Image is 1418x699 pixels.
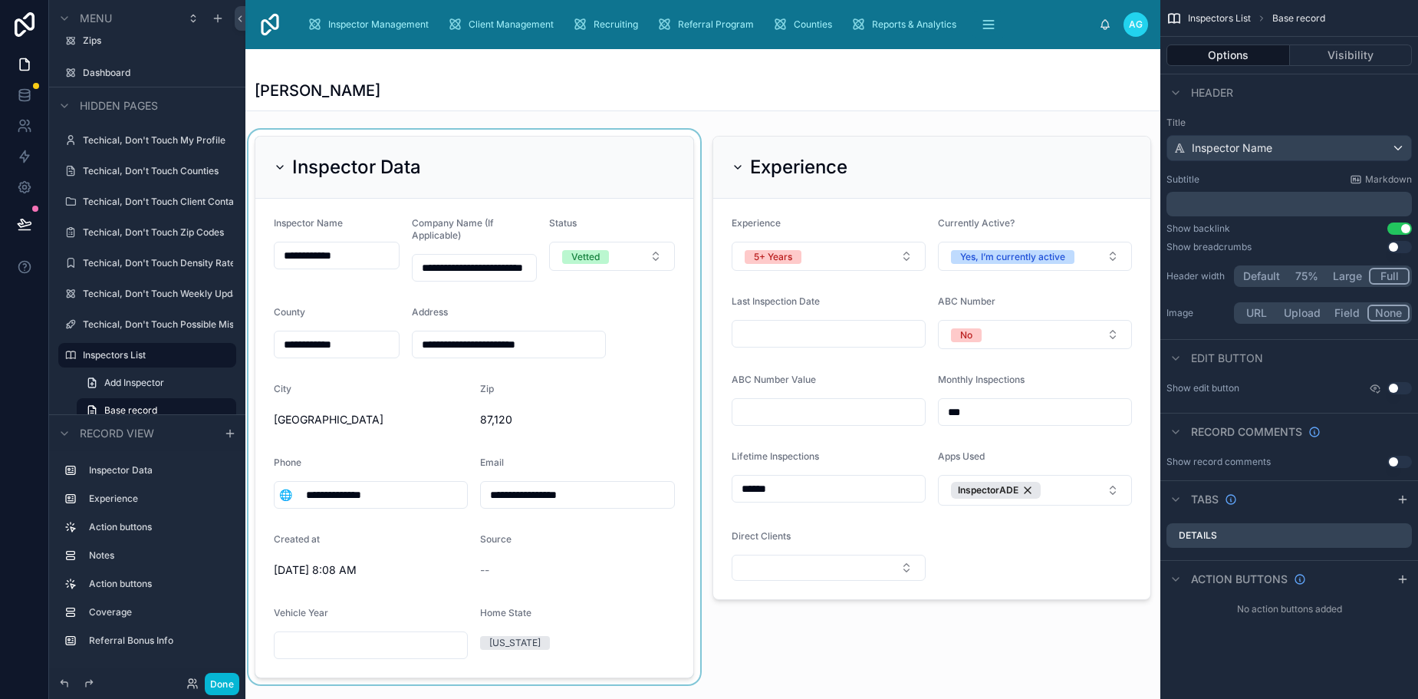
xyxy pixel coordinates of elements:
[302,11,439,38] a: Inspector Management
[89,521,230,533] label: Action buttons
[83,226,233,239] label: Techical, Don't Touch Zip Codes
[594,18,638,31] span: Recruiting
[1277,305,1328,321] button: Upload
[1191,351,1263,366] span: Edit button
[80,11,112,26] span: Menu
[80,426,154,441] span: Record view
[1188,12,1251,25] span: Inspectors List
[469,18,554,31] span: Client Management
[1166,241,1252,253] div: Show breadcrumbs
[1290,45,1413,66] button: Visibility
[794,18,832,31] span: Counties
[1166,173,1199,186] label: Subtitle
[678,18,754,31] span: Referral Program
[1350,173,1412,186] a: Markdown
[1166,270,1228,282] label: Header width
[104,404,157,417] span: Base record
[83,257,233,269] label: Techical, Don't Touch Density Rate Deciles
[77,371,236,395] a: Add Inspector
[89,578,230,590] label: Action buttons
[1166,135,1412,161] button: Inspector Name
[768,11,843,38] a: Counties
[1166,382,1239,394] label: Show edit button
[83,349,227,361] label: Inspectors List
[89,493,230,505] label: Experience
[1166,117,1412,129] label: Title
[83,134,233,147] label: Techical, Don't Touch My Profile
[568,11,649,38] a: Recruiting
[255,80,380,101] h1: [PERSON_NAME]
[83,196,233,208] label: Techical, Don't Touch Client Contacts
[258,12,282,37] img: App logo
[1236,268,1287,285] button: Default
[1191,572,1288,587] span: Action buttons
[846,11,967,38] a: Reports & Analytics
[49,451,245,668] div: scrollable content
[1179,529,1217,542] label: Details
[1192,140,1272,156] span: Inspector Name
[652,11,765,38] a: Referral Program
[89,549,230,562] label: Notes
[1166,223,1230,235] div: Show backlink
[1191,492,1219,507] span: Tabs
[1129,18,1143,31] span: AG
[83,67,233,79] label: Dashboard
[443,11,564,38] a: Client Management
[80,98,158,114] span: Hidden pages
[89,635,230,647] label: Referral Bonus Info
[83,35,233,47] label: Zips
[83,165,233,177] label: Techical, Don't Touch Counties
[1365,173,1412,186] span: Markdown
[1166,192,1412,216] div: scrollable content
[1160,597,1418,622] div: No action buttons added
[83,288,233,300] label: Techical, Don't Touch Weekly Update Log
[1191,85,1233,101] span: Header
[1287,268,1326,285] button: 75%
[872,18,956,31] span: Reports & Analytics
[104,377,164,389] span: Add Inspector
[1191,424,1302,440] span: Record comments
[1326,268,1369,285] button: Large
[328,18,429,31] span: Inspector Management
[1236,305,1277,321] button: URL
[83,318,233,331] label: Techical, Don't Touch Possible Misspelling
[89,606,230,618] label: Coverage
[1166,307,1228,319] label: Image
[1166,456,1271,468] div: Show record comments
[294,8,1099,41] div: scrollable content
[205,673,239,695] button: Done
[1272,12,1325,25] span: Base record
[77,398,236,423] a: Base record
[1367,305,1410,321] button: None
[1166,45,1290,66] button: Options
[1328,305,1368,321] button: Field
[1369,268,1410,285] button: Full
[89,464,230,476] label: Inspector Data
